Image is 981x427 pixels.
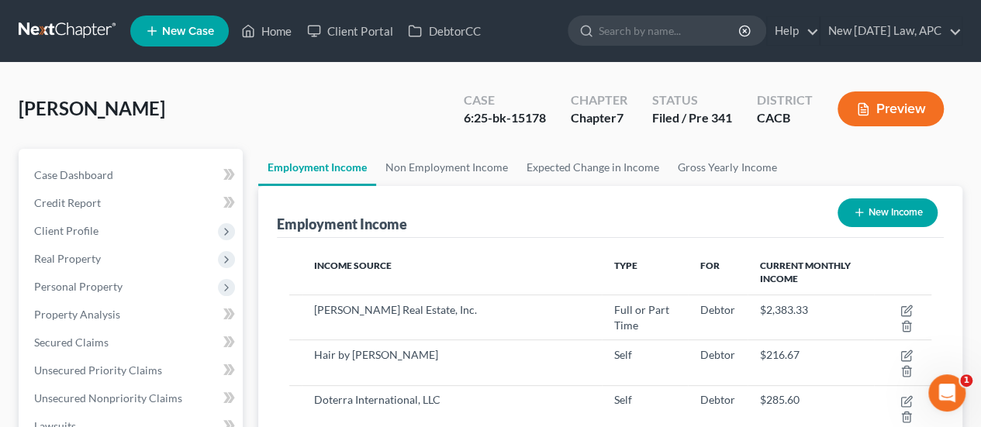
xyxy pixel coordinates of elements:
[22,301,243,329] a: Property Analysis
[838,91,944,126] button: Preview
[32,263,126,280] span: Search for help
[22,356,243,384] a: Unsecured Priority Claims
[162,26,214,37] span: New Case
[960,374,972,387] span: 1
[32,195,259,212] div: Send us a message
[19,97,165,119] span: [PERSON_NAME]
[571,91,627,109] div: Chapter
[16,182,295,241] div: Send us a messageWe typically reply in a few hours
[22,161,243,189] a: Case Dashboard
[464,91,546,109] div: Case
[614,393,632,406] span: Self
[700,303,735,316] span: Debtor
[617,110,623,125] span: 7
[767,17,819,45] a: Help
[32,212,259,228] div: We typically reply in a few hours
[34,391,182,405] span: Unsecured Nonpriority Claims
[838,198,938,227] button: New Income
[376,149,517,186] a: Non Employment Income
[314,260,392,271] span: Income Source
[258,149,376,186] a: Employment Income
[614,303,669,332] span: Full or Part Time
[760,303,808,316] span: $2,383.33
[103,284,206,346] button: Messages
[599,16,741,45] input: Search by name...
[207,284,310,346] button: Help
[195,25,226,56] img: Profile image for Emma
[757,91,813,109] div: District
[820,17,962,45] a: New [DATE] Law, APC
[700,393,735,406] span: Debtor
[928,374,965,412] iframe: Intercom live chat
[757,109,813,127] div: CACB
[34,363,162,377] span: Unsecured Priority Claims
[22,329,243,356] a: Secured Claims
[652,109,732,127] div: Filed / Pre 341
[299,17,400,45] a: Client Portal
[314,348,438,361] span: Hair by [PERSON_NAME]
[34,308,120,321] span: Property Analysis
[760,348,800,361] span: $216.67
[31,136,279,163] p: How can we help?
[22,256,288,287] button: Search for help
[22,384,243,412] a: Unsecured Nonpriority Claims
[314,303,477,316] span: [PERSON_NAME] Real Estate, Inc.
[464,109,546,127] div: 6:25-bk-15178
[700,348,735,361] span: Debtor
[652,91,732,109] div: Status
[246,323,271,334] span: Help
[700,260,720,271] span: For
[400,17,488,45] a: DebtorCC
[34,196,101,209] span: Credit Report
[31,33,135,50] img: logo
[34,168,113,181] span: Case Dashboard
[668,149,786,186] a: Gross Yearly Income
[129,323,182,334] span: Messages
[22,189,243,217] a: Credit Report
[34,280,123,293] span: Personal Property
[614,348,632,361] span: Self
[277,215,407,233] div: Employment Income
[760,260,851,284] span: Current Monthly Income
[34,323,69,334] span: Home
[166,25,197,56] img: Profile image for Lindsey
[267,25,295,53] div: Close
[517,149,668,186] a: Expected Change in Income
[225,25,256,56] img: Profile image for James
[760,393,800,406] span: $285.60
[34,252,101,265] span: Real Property
[31,110,279,136] p: Hi there!
[34,336,109,349] span: Secured Claims
[34,224,98,237] span: Client Profile
[614,260,637,271] span: Type
[233,17,299,45] a: Home
[571,109,627,127] div: Chapter
[314,393,440,406] span: Doterra International, LLC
